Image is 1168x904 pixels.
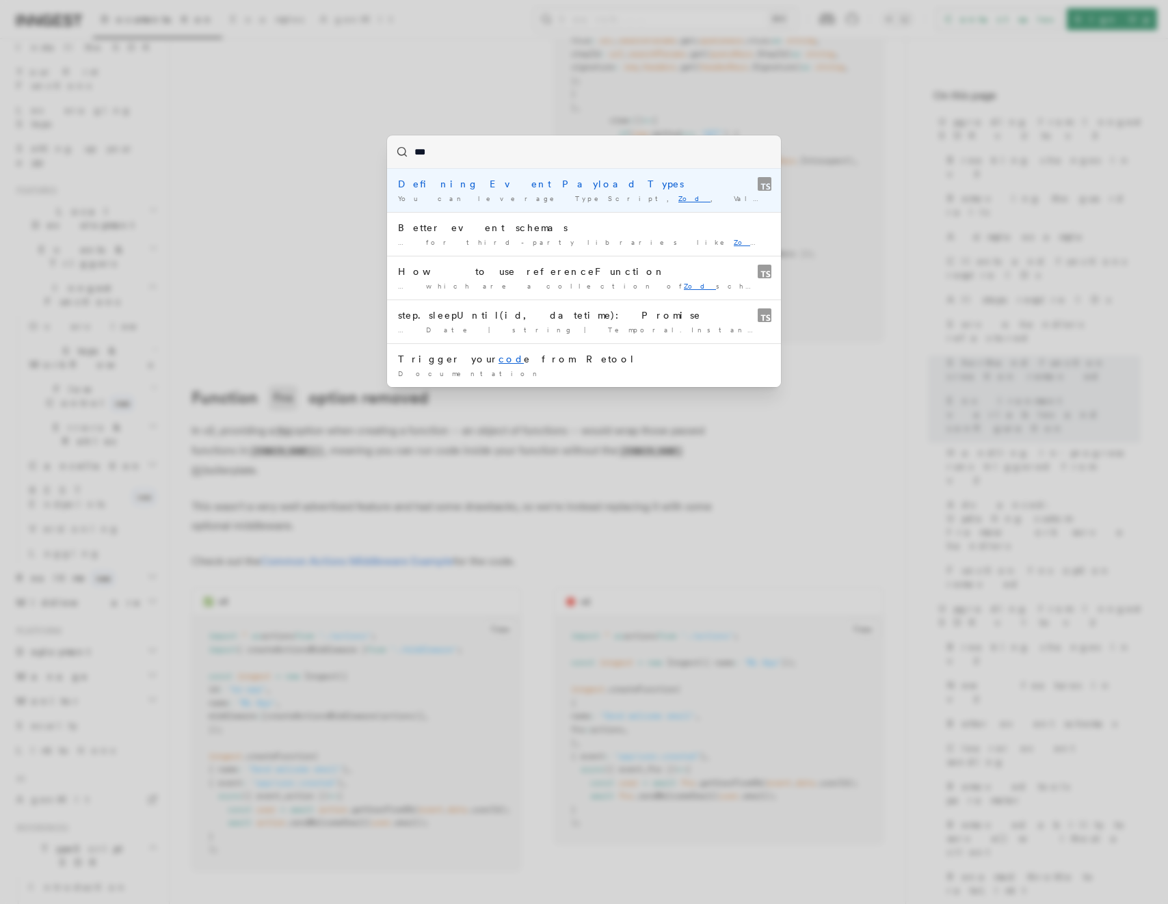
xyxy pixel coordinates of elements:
[398,325,770,335] div: … Date | string | Temporal.Instant | Temporal. edDateTimeRequiredrequiredDescription …
[398,177,770,191] div: Defining Event Payload Types
[398,265,770,278] div: How to use referenceFunction
[398,194,770,204] div: You can leverage TypeScript, , Valibot, or any schema …
[398,369,542,377] span: Documentation
[734,238,767,246] mark: Zod
[398,352,770,366] div: Trigger your e from Retool
[499,354,524,364] mark: cod
[398,221,770,235] div: Better event schemas
[684,282,716,290] mark: Zod
[398,237,770,248] div: … for third-party libraries like and TypeBox Much …
[398,281,770,291] div: … which are a collection of schemas used to provide …
[678,194,711,202] mark: Zod
[398,308,770,322] div: step.sleepUntil(id, datetime): Promise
